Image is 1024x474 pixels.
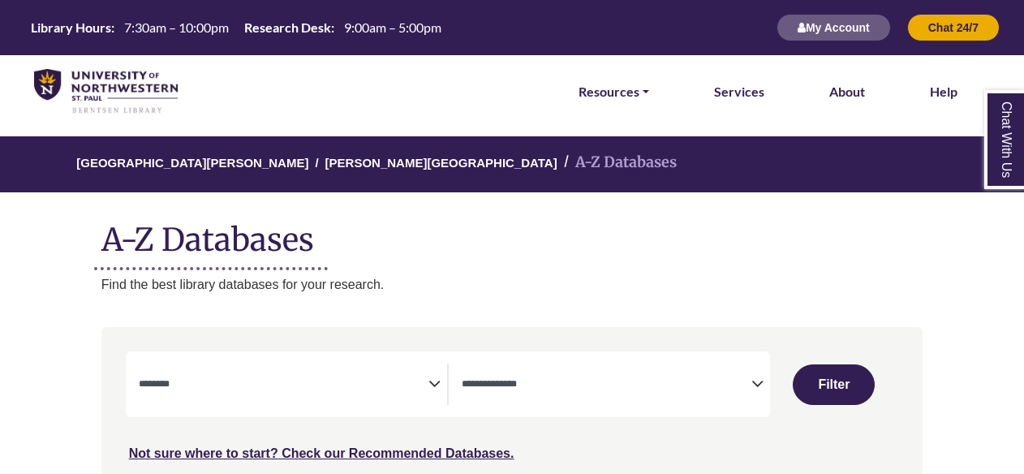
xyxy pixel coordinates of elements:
[777,20,891,34] a: My Account
[793,364,875,405] button: Submit for Search Results
[907,14,1000,41] button: Chat 24/7
[344,19,441,35] span: 9:00am – 5:00pm
[907,20,1000,34] a: Chat 24/7
[24,19,448,37] a: Hours Today
[24,19,115,36] th: Library Hours:
[34,69,178,114] img: library_home
[557,151,677,175] li: A-Z Databases
[714,81,764,102] a: Services
[24,19,448,34] table: Hours Today
[101,136,923,192] nav: breadcrumb
[829,81,865,102] a: About
[129,446,514,460] a: Not sure where to start? Check our Recommended Databases.
[462,379,751,392] textarea: Filter
[101,274,923,295] p: Find the best library databases for your research.
[579,81,649,102] a: Resources
[76,153,308,170] a: [GEOGRAPHIC_DATA][PERSON_NAME]
[238,19,335,36] th: Research Desk:
[101,209,923,258] h1: A-Z Databases
[139,379,428,392] textarea: Filter
[325,153,557,170] a: [PERSON_NAME][GEOGRAPHIC_DATA]
[777,14,891,41] button: My Account
[124,19,229,35] span: 7:30am – 10:00pm
[930,81,957,102] a: Help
